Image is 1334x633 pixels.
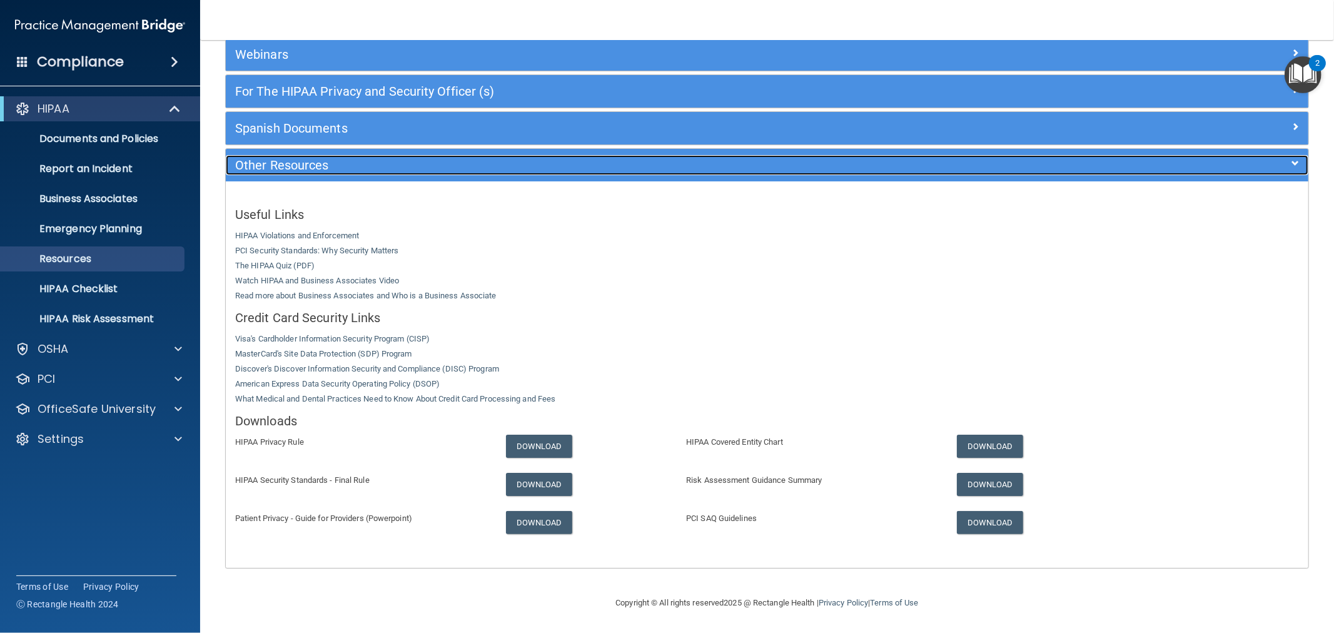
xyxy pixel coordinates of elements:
[235,155,1299,175] a: Other Resources
[15,101,181,116] a: HIPAA
[235,246,398,255] a: PCI Security Standards: Why Security Matters
[686,435,938,450] p: HIPAA Covered Entity Chart
[8,193,179,205] p: Business Associates
[15,402,182,417] a: OfficeSafe University
[235,118,1299,138] a: Spanish Documents
[235,364,499,373] a: Discover's Discover Information Security and Compliance (DISC) Program
[235,158,1028,172] h5: Other Resources
[1315,63,1320,79] div: 2
[37,53,124,71] h4: Compliance
[506,473,572,496] a: Download
[1119,545,1319,594] iframe: Drift Widget Chat Controller
[38,402,156,417] p: OfficeSafe University
[819,598,868,607] a: Privacy Policy
[8,313,179,325] p: HIPAA Risk Assessment
[38,432,84,447] p: Settings
[38,372,55,387] p: PCI
[235,84,1028,98] h5: For The HIPAA Privacy and Security Officer (s)
[957,511,1023,534] a: Download
[8,253,179,265] p: Resources
[235,261,315,270] a: The HIPAA Quiz (PDF)
[16,598,119,610] span: Ⓒ Rectangle Health 2024
[15,13,185,38] img: PMB logo
[16,580,68,593] a: Terms of Use
[235,44,1299,64] a: Webinars
[235,231,359,240] a: HIPAA Violations and Enforcement
[235,208,1299,221] h5: Useful Links
[8,163,179,175] p: Report an Incident
[686,511,938,526] p: PCI SAQ Guidelines
[15,372,182,387] a: PCI
[1285,56,1321,93] button: Open Resource Center, 2 new notifications
[8,133,179,145] p: Documents and Policies
[15,432,182,447] a: Settings
[235,334,430,343] a: Visa's Cardholder Information Security Program (CISP)
[686,473,938,488] p: Risk Assessment Guidance Summary
[235,379,440,388] a: American Express Data Security Operating Policy (DSOP)
[235,435,487,450] p: HIPAA Privacy Rule
[83,580,139,593] a: Privacy Policy
[235,48,1028,61] h5: Webinars
[38,101,69,116] p: HIPAA
[506,435,572,458] a: Download
[235,276,399,285] a: Watch HIPAA and Business Associates Video
[235,394,555,403] a: What Medical and Dental Practices Need to Know About Credit Card Processing and Fees
[235,349,412,358] a: MasterCard's Site Data Protection (SDP) Program
[235,414,1299,428] h5: Downloads
[38,342,69,357] p: OSHA
[235,473,487,488] p: HIPAA Security Standards - Final Rule
[506,511,572,534] a: Download
[15,342,182,357] a: OSHA
[235,81,1299,101] a: For The HIPAA Privacy and Security Officer (s)
[235,511,487,526] p: Patient Privacy - Guide for Providers (Powerpoint)
[539,583,996,623] div: Copyright © All rights reserved 2025 @ Rectangle Health | |
[235,121,1028,135] h5: Spanish Documents
[8,223,179,235] p: Emergency Planning
[870,598,918,607] a: Terms of Use
[8,283,179,295] p: HIPAA Checklist
[235,311,1299,325] h5: Credit Card Security Links
[235,291,497,300] a: Read more about Business Associates and Who is a Business Associate
[957,473,1023,496] a: Download
[957,435,1023,458] a: Download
